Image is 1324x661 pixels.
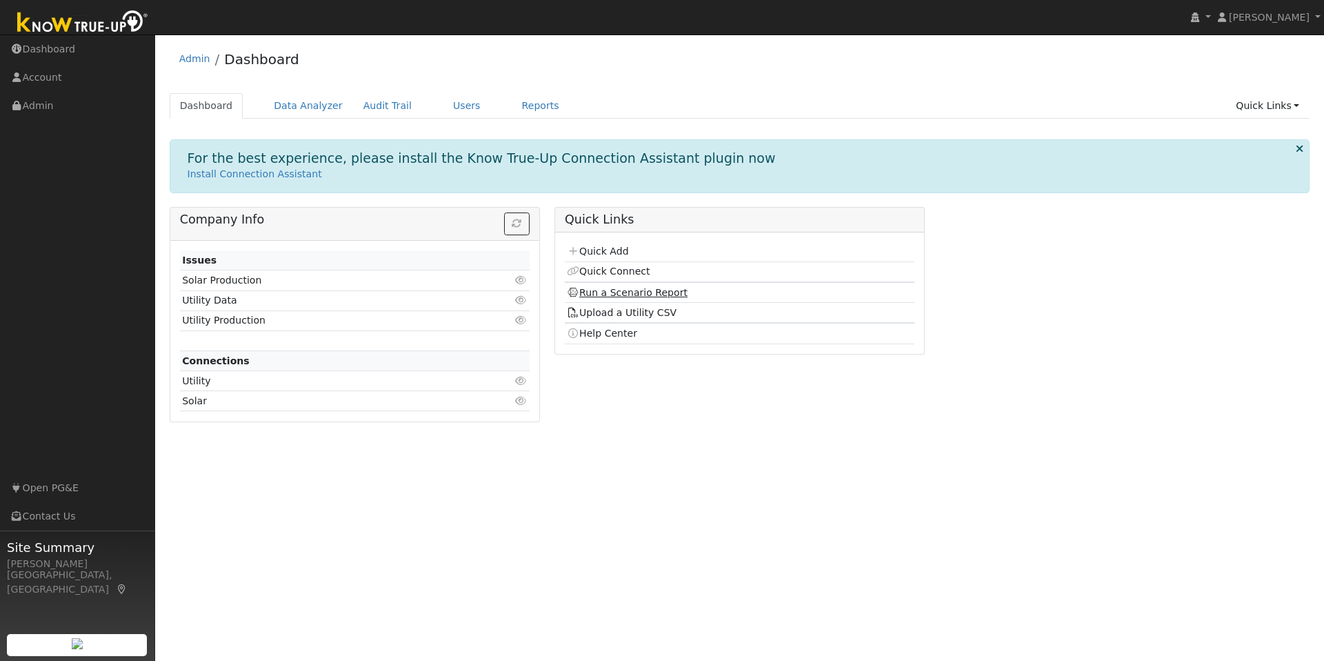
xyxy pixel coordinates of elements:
[188,150,776,166] h1: For the best experience, please install the Know True-Up Connection Assistant plugin now
[515,295,528,305] i: Click to view
[179,53,210,64] a: Admin
[170,93,243,119] a: Dashboard
[10,8,155,39] img: Know True-Up
[567,266,650,277] a: Quick Connect
[182,355,250,366] strong: Connections
[180,371,473,391] td: Utility
[224,51,299,68] a: Dashboard
[515,396,528,406] i: Click to view
[180,290,473,310] td: Utility Data
[72,638,83,649] img: retrieve
[182,255,217,266] strong: Issues
[515,315,528,325] i: Click to view
[188,168,322,179] a: Install Connection Assistant
[515,275,528,285] i: Click to view
[567,246,628,257] a: Quick Add
[443,93,491,119] a: Users
[7,538,148,557] span: Site Summary
[116,584,128,595] a: Map
[7,568,148,597] div: [GEOGRAPHIC_DATA], [GEOGRAPHIC_DATA]
[567,307,676,318] a: Upload a Utility CSV
[353,93,422,119] a: Audit Trail
[567,328,637,339] a: Help Center
[1229,12,1310,23] span: [PERSON_NAME]
[180,391,473,411] td: Solar
[7,557,148,571] div: [PERSON_NAME]
[567,287,688,298] a: Run a Scenario Report
[515,376,528,386] i: Click to view
[180,270,473,290] td: Solar Production
[565,213,914,227] h5: Quick Links
[263,93,353,119] a: Data Analyzer
[180,310,473,330] td: Utility Production
[1225,93,1310,119] a: Quick Links
[512,93,570,119] a: Reports
[180,213,530,227] h5: Company Info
